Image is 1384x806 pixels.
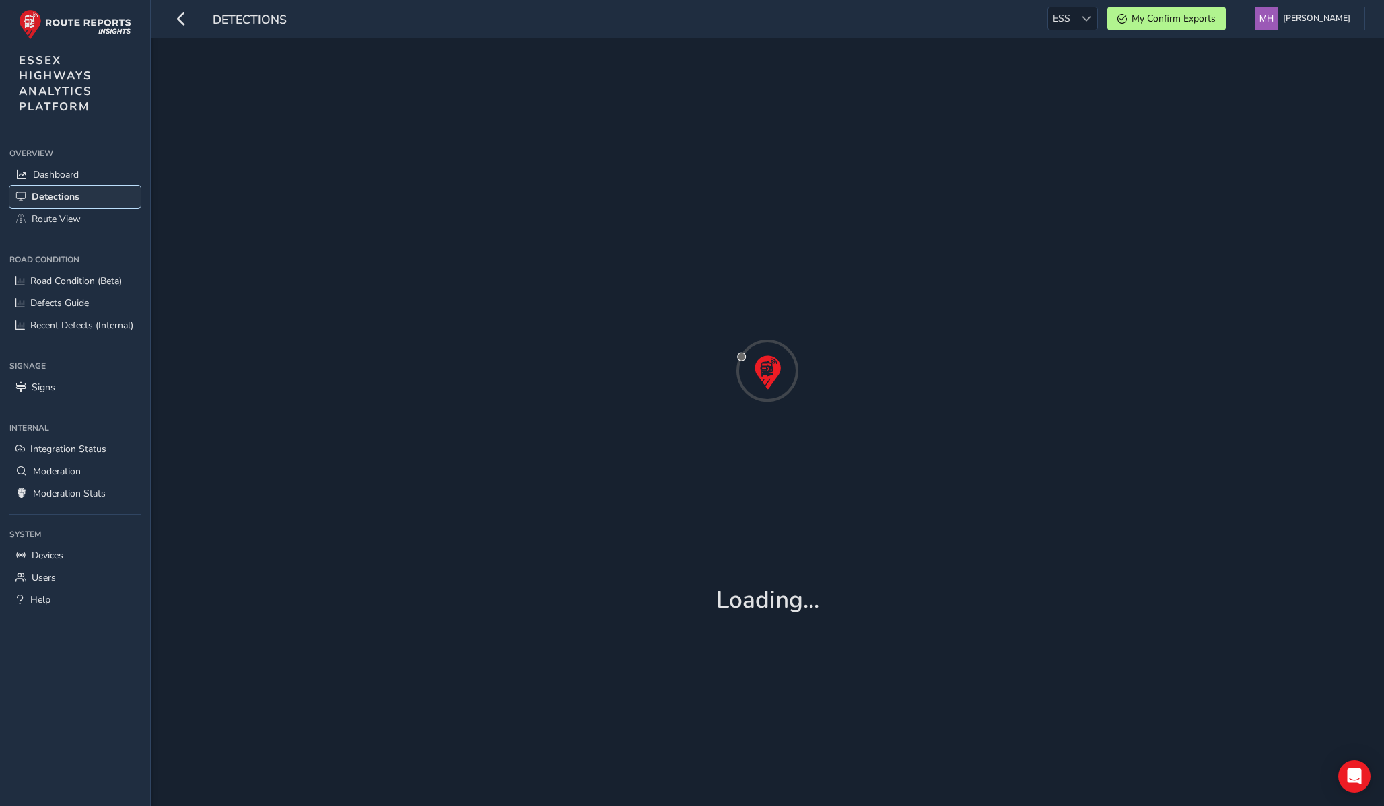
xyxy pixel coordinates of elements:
a: Moderation Stats [9,482,141,505]
span: Integration Status [30,443,106,455]
a: Moderation [9,460,141,482]
span: Devices [32,549,63,562]
a: Devices [9,544,141,566]
a: Signs [9,376,141,398]
span: Moderation [33,465,81,478]
div: System [9,524,141,544]
span: Help [30,593,50,606]
a: Detections [9,186,141,208]
span: Signs [32,381,55,394]
a: Route View [9,208,141,230]
div: Open Intercom Messenger [1338,760,1371,793]
span: Users [32,571,56,584]
span: Recent Defects (Internal) [30,319,133,332]
a: Users [9,566,141,589]
span: ESS [1048,7,1075,30]
a: Dashboard [9,163,141,186]
a: Defects Guide [9,292,141,314]
span: Route View [32,213,81,225]
span: Detections [213,11,287,30]
span: Defects Guide [30,297,89,309]
span: My Confirm Exports [1132,12,1216,25]
span: [PERSON_NAME] [1283,7,1350,30]
img: rr logo [19,9,131,40]
a: Help [9,589,141,611]
div: Road Condition [9,250,141,270]
span: Road Condition (Beta) [30,274,122,287]
span: ESSEX HIGHWAYS ANALYTICS PLATFORM [19,52,92,114]
span: Moderation Stats [33,487,106,500]
button: My Confirm Exports [1107,7,1226,30]
img: diamond-layout [1255,7,1278,30]
div: Overview [9,143,141,163]
h1: Loading... [716,586,819,614]
a: Recent Defects (Internal) [9,314,141,336]
span: Detections [32,190,79,203]
a: Integration Status [9,438,141,460]
a: Road Condition (Beta) [9,270,141,292]
span: Dashboard [33,168,79,181]
div: Signage [9,356,141,376]
div: Internal [9,418,141,438]
button: [PERSON_NAME] [1255,7,1355,30]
